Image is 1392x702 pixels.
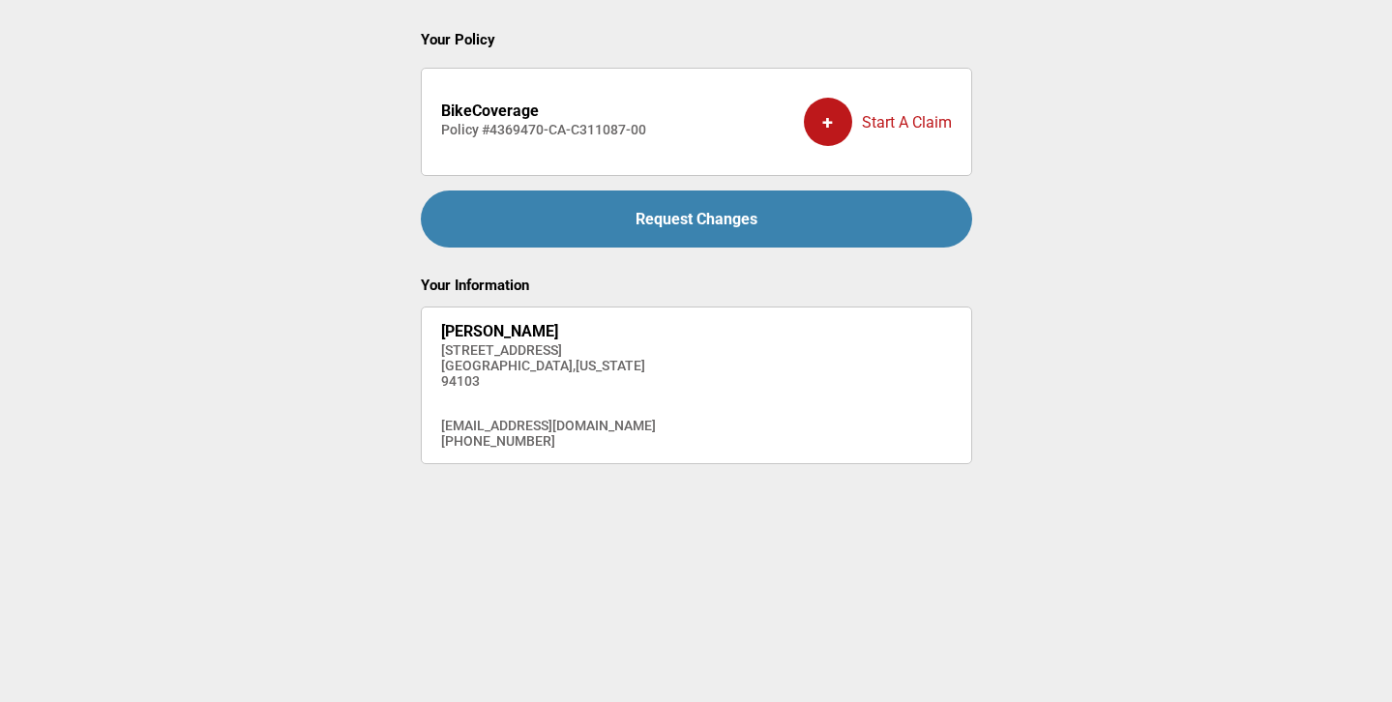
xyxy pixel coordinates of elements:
[441,358,656,373] h4: [GEOGRAPHIC_DATA] , [US_STATE]
[421,277,972,294] h2: Your Information
[421,190,972,248] a: Request Changes
[804,98,852,146] div: +
[441,102,539,120] strong: BikeCoverage
[804,83,952,161] a: +Start A Claim
[441,373,656,389] h4: 94103
[441,122,646,137] h4: Policy # 4369470-CA-C311087-00
[421,31,972,48] h2: Your Policy
[441,342,656,358] h4: [STREET_ADDRESS]
[804,83,952,161] div: Start A Claim
[441,322,558,340] strong: [PERSON_NAME]
[441,418,656,433] h4: [EMAIL_ADDRESS][DOMAIN_NAME]
[441,433,656,449] h4: [PHONE_NUMBER]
